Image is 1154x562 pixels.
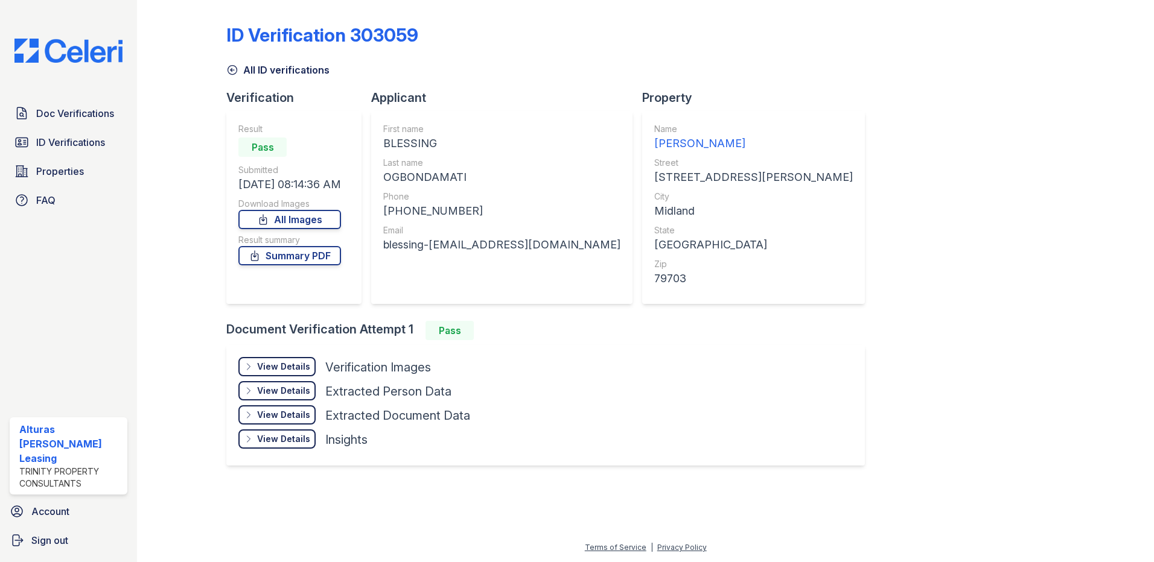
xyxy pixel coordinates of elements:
div: Alturas [PERSON_NAME] Leasing [19,422,123,466]
div: OGBONDAMATI [383,169,620,186]
div: [DATE] 08:14:36 AM [238,176,341,193]
div: Extracted Document Data [325,407,470,424]
a: Sign out [5,528,132,552]
div: Trinity Property Consultants [19,466,123,490]
div: Insights [325,431,368,448]
span: FAQ [36,193,56,207]
div: Phone [383,191,620,203]
div: [STREET_ADDRESS][PERSON_NAME] [654,169,853,186]
div: City [654,191,853,203]
div: Pass [426,321,474,340]
div: View Details [257,409,310,421]
span: Account [31,504,69,519]
div: Zip [654,258,853,270]
a: All ID verifications [226,63,330,77]
span: ID Verifications [36,135,105,150]
a: Account [5,499,132,523]
div: Name [654,123,853,135]
div: Submitted [238,164,341,176]
div: Verification [226,89,371,106]
div: First name [383,123,620,135]
div: Result summary [238,234,341,246]
div: [PHONE_NUMBER] [383,203,620,219]
div: State [654,224,853,236]
span: Properties [36,164,84,178]
div: View Details [257,385,310,397]
a: FAQ [10,188,127,212]
div: Pass [238,137,287,157]
span: Doc Verifications [36,106,114,121]
span: Sign out [31,533,68,548]
a: Terms of Service [585,543,646,552]
a: All Images [238,210,341,229]
div: Email [383,224,620,236]
div: ID Verification 303059 [226,24,418,46]
a: Summary PDF [238,246,341,265]
div: Last name [383,157,620,169]
div: View Details [257,361,310,373]
a: Name [PERSON_NAME] [654,123,853,152]
div: Extracted Person Data [325,383,451,400]
a: Doc Verifications [10,101,127,125]
div: blessing-[EMAIL_ADDRESS][DOMAIN_NAME] [383,236,620,253]
div: Property [642,89,875,106]
div: Midland [654,203,853,219]
div: 79703 [654,270,853,287]
div: Verification Images [325,359,431,376]
div: [PERSON_NAME] [654,135,853,152]
div: Download Images [238,198,341,210]
a: ID Verifications [10,130,127,154]
div: [GEOGRAPHIC_DATA] [654,236,853,253]
div: Applicant [371,89,642,106]
div: Result [238,123,341,135]
div: View Details [257,433,310,445]
img: CE_Logo_Blue-a8612792a0a2168367f1c8372b55b34899dd931a85d93a1a3d3e32e68fde9ad4.png [5,39,132,63]
a: Privacy Policy [657,543,707,552]
div: | [651,543,653,552]
div: Document Verification Attempt 1 [226,321,875,340]
div: Street [654,157,853,169]
a: Properties [10,159,127,183]
div: BLESSING [383,135,620,152]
